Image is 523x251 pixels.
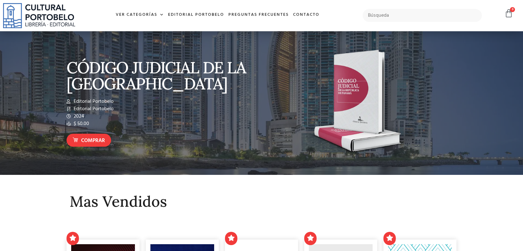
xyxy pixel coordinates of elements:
[166,8,226,22] a: Editorial Portobelo
[70,193,453,210] h2: Mas Vendidos
[81,137,105,145] span: Comprar
[363,9,482,22] input: Búsqueda
[510,7,515,12] span: 0
[72,98,114,105] span: Editorial Portobelo
[291,8,322,22] a: Contacto
[72,120,89,128] span: $ 50.00
[226,8,291,22] a: Preguntas frecuentes
[114,8,166,22] a: Ver Categorías
[72,105,114,113] span: Editorial Portobelo
[67,59,258,92] p: CÓDIGO JUDICIAL DE LA [GEOGRAPHIC_DATA]
[504,9,513,18] a: 0
[67,134,111,147] a: Comprar
[72,113,84,120] span: 2024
